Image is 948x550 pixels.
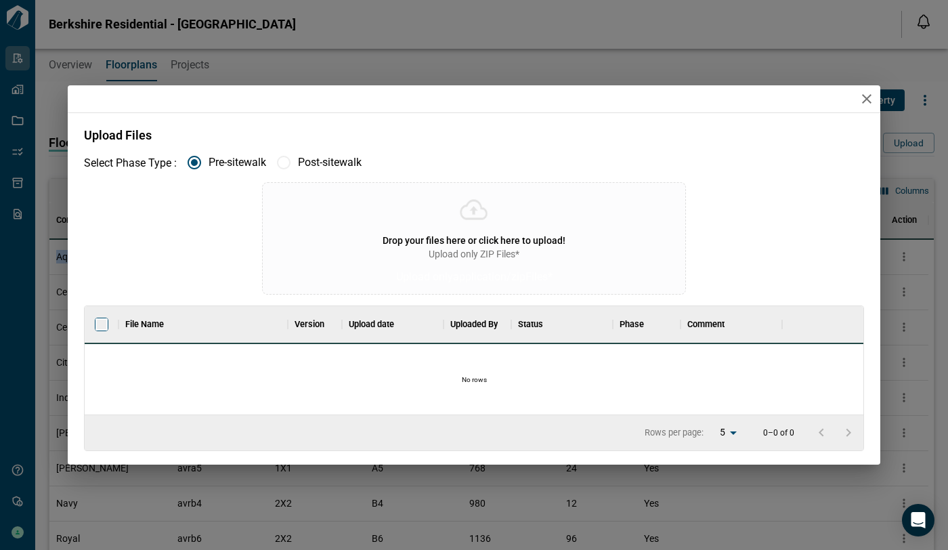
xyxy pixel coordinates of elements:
span: Upload Files [84,128,152,142]
div: Status [511,305,613,343]
div: Version [295,305,324,343]
div: Comment [687,305,725,343]
p: Rows per page: [645,427,704,439]
div: Upload date [349,305,394,343]
div: Status [518,305,543,343]
div: Open Intercom Messenger [902,504,934,536]
div: 5 [709,423,741,442]
div: File Name [125,305,164,343]
div: Comment [681,305,782,343]
div: Phase [613,305,681,343]
div: Version [288,305,342,343]
span: Drop your files here or click here to upload! [383,235,565,246]
p: Upload only application/zip Files* [396,269,553,285]
div: Upload date [342,305,444,343]
p: Post-sitewalk [298,154,362,171]
div: Uploaded By [444,305,511,343]
span: Upload only ZIP Files* [429,247,519,261]
div: Uploaded By [450,305,498,343]
div: Phase [620,305,644,343]
p: Pre-sitewalk [209,154,266,171]
p: 0–0 of 0 [763,429,794,438]
span: Select Phase Type : [84,156,177,169]
div: File Name [118,305,288,343]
